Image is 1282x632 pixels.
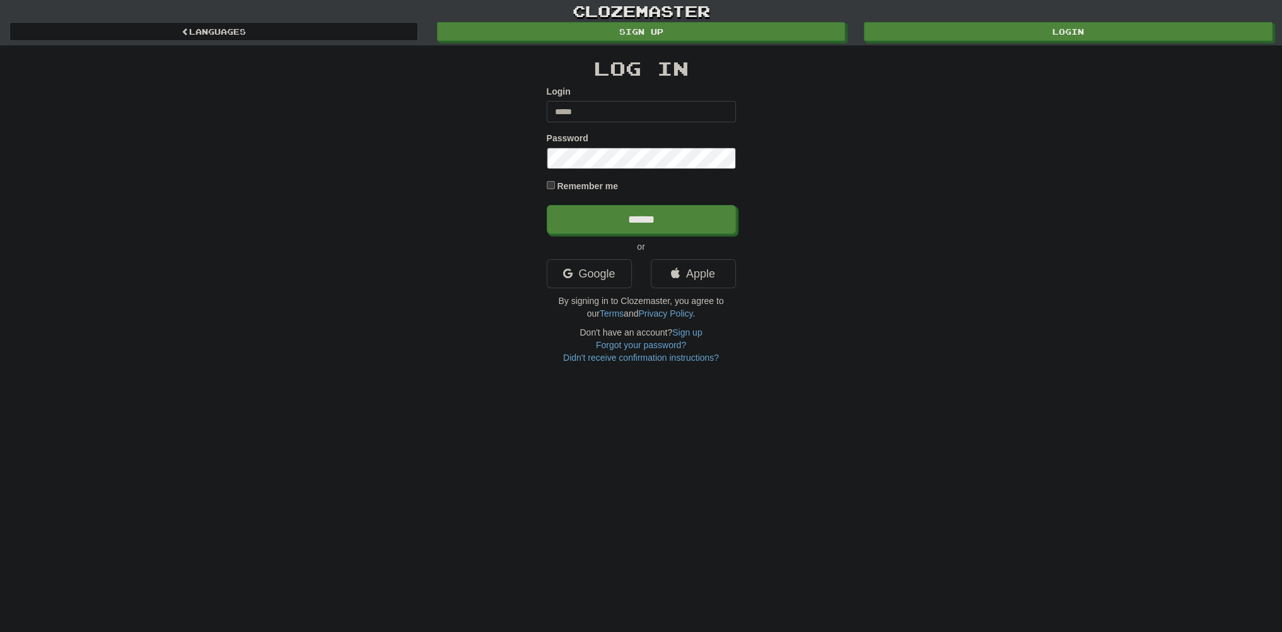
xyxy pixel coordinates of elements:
[672,327,702,337] a: Sign up
[651,259,736,288] a: Apple
[600,308,624,319] a: Terms
[557,180,618,192] label: Remember me
[864,22,1273,41] a: Login
[547,132,588,144] label: Password
[547,259,632,288] a: Google
[547,295,736,320] p: By signing in to Clozemaster, you agree to our and .
[9,22,418,41] a: Languages
[563,353,719,363] a: Didn't receive confirmation instructions?
[547,240,736,253] p: or
[437,22,846,41] a: Sign up
[547,326,736,364] div: Don't have an account?
[547,85,571,98] label: Login
[596,340,686,350] a: Forgot your password?
[547,58,736,79] h2: Log In
[638,308,692,319] a: Privacy Policy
